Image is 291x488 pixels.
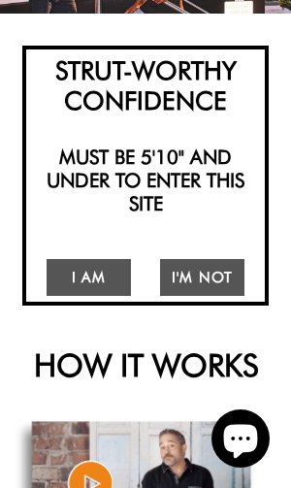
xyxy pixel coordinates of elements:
[32,146,259,215] h2: Must be 5'10" and under to enter this site
[206,409,275,472] inbox-online-store-chat: Shopify online store chat
[32,55,259,115] h2: Strut-Worthy Confidence
[160,259,244,297] a: I'm Not
[21,347,270,384] h2: HOW IT WORKS
[47,259,131,297] a: I Am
